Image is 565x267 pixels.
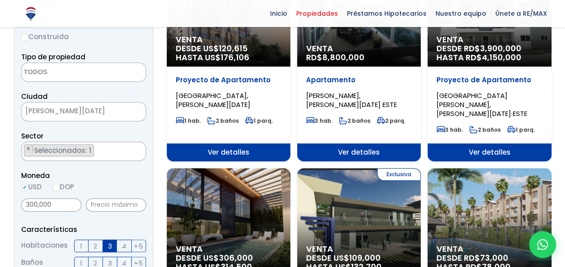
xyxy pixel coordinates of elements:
[22,105,123,117] span: SANTO DOMINGO DE GUZMÁN
[297,143,421,161] span: Ver detalles
[21,52,85,62] span: Tipo de propiedad
[219,252,253,263] span: 306,000
[436,91,527,118] span: [GEOGRAPHIC_DATA][PERSON_NAME], [PERSON_NAME][DATE] ESTE
[343,7,431,20] span: Préstamos Hipotecarios
[21,31,146,42] label: Construida
[306,91,397,109] span: [PERSON_NAME], [PERSON_NAME][DATE] ESTE
[21,170,146,181] span: Moneda
[491,7,552,20] span: Únete a RE/MAX
[93,240,97,252] span: 2
[306,44,412,53] span: Venta
[24,145,33,153] button: Remove item
[86,198,146,212] input: Precio máximo
[33,146,93,155] span: Seleccionados: 1
[377,168,421,181] span: Exclusiva
[436,35,542,44] span: Venta
[21,92,48,101] span: Ciudad
[21,102,146,121] span: SANTO DOMINGO DE GUZMÁN
[266,7,292,20] span: Inicio
[469,126,501,133] span: 2 baños
[377,117,405,125] span: 2 parq.
[176,76,281,85] p: Proyecto de Apartamento
[53,184,60,191] input: DOP
[23,6,39,22] img: Logo de REMAX
[436,76,542,85] p: Proyecto de Apartamento
[507,126,535,133] span: 1 parq.
[80,240,82,252] span: 1
[21,198,81,212] input: Precio mínimo
[221,52,249,63] span: 176,106
[21,34,28,41] input: Construida
[136,145,141,153] span: ×
[21,184,28,191] input: USD
[306,117,333,125] span: 3 hab.
[339,117,370,125] span: 2 baños
[219,43,248,54] span: 120,615
[176,117,201,125] span: 1 hab.
[132,108,137,116] span: ×
[26,145,31,153] span: ×
[436,44,542,62] span: DESDE RD$
[136,144,141,153] button: Remove all items
[176,245,281,254] span: Venta
[176,91,250,109] span: [GEOGRAPHIC_DATA], [PERSON_NAME][DATE]
[306,245,412,254] span: Venta
[306,52,365,63] span: RD$
[123,105,137,119] button: Remove all items
[431,7,491,20] span: Nuestro equipo
[167,143,290,161] span: Ver detalles
[427,143,551,161] span: Ver detalles
[436,245,542,254] span: Venta
[207,117,239,125] span: 2 baños
[176,53,281,62] span: HASTA US$
[21,131,44,141] span: Sector
[480,43,521,54] span: 3,900,000
[176,35,281,44] span: Venta
[24,144,94,156] li: EVARISTO MORALES
[436,126,463,133] span: 3 hab.
[21,240,68,252] span: Habitaciones
[292,7,343,20] span: Propiedades
[53,181,74,192] label: DOP
[322,52,365,63] span: 8,800,000
[108,240,112,252] span: 3
[245,117,273,125] span: 1 parq.
[134,240,143,252] span: +5
[349,252,381,263] span: 109,000
[22,142,27,161] textarea: Search
[21,224,146,235] p: Características
[22,63,109,82] textarea: Search
[122,240,126,252] span: 4
[176,44,281,62] span: DESDE US$
[482,52,521,63] span: 4,150,000
[306,76,412,85] p: Apartamento
[480,252,508,263] span: 73,000
[21,181,42,192] label: USD
[436,53,542,62] span: HASTA RD$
